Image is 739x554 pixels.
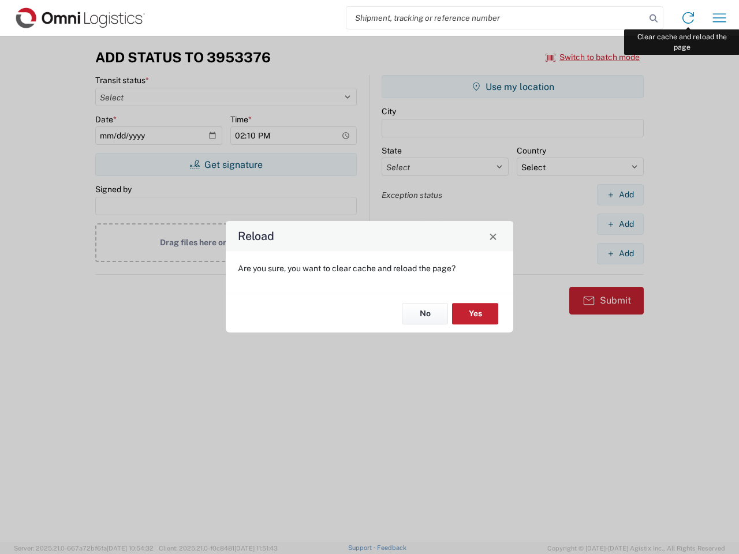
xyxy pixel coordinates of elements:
h4: Reload [238,228,274,245]
button: Yes [452,303,498,324]
input: Shipment, tracking or reference number [346,7,645,29]
p: Are you sure, you want to clear cache and reload the page? [238,263,501,274]
button: Close [485,228,501,244]
button: No [402,303,448,324]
